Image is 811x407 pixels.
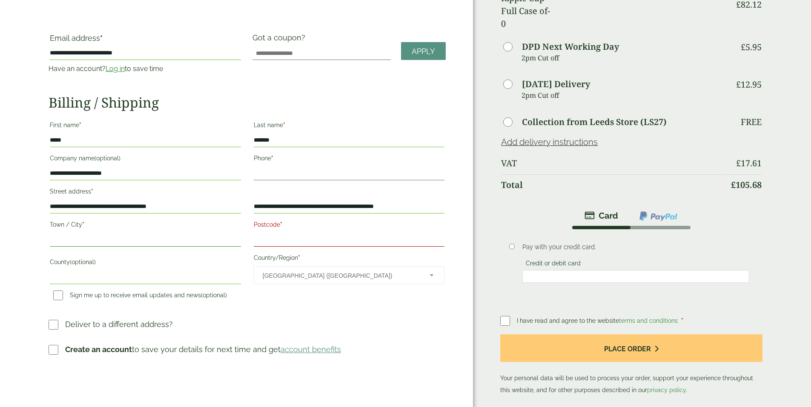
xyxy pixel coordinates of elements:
abbr: required [79,122,81,128]
p: to save your details for next time and get [65,344,341,355]
iframe: Secure card payment input frame [525,273,747,280]
span: £ [741,41,745,53]
label: Got a coupon? [252,33,309,46]
label: Town / City [50,219,241,233]
a: Apply [401,42,446,60]
p: 2pm Cut off [522,89,725,102]
label: DPD Next Working Day [522,43,619,51]
label: Last name [254,119,444,134]
label: First name [50,119,241,134]
strong: Create an account [65,345,132,354]
label: Email address [50,34,241,46]
p: Pay with your credit card. [522,242,749,252]
p: Have an account? to save time [49,64,242,74]
abbr: required [82,221,84,228]
abbr: required [280,221,282,228]
span: United Kingdom (UK) [263,267,418,285]
input: Sign me up to receive email updates and news(optional) [53,290,63,300]
span: (optional) [70,259,96,265]
img: stripe.png [585,211,618,221]
span: I have read and agree to the website [517,317,679,324]
p: Free [741,117,762,127]
a: Add delivery instructions [501,137,598,147]
abbr: required [100,34,103,43]
th: Total [501,174,725,195]
bdi: 12.95 [736,79,762,90]
label: Company name [50,152,241,167]
span: £ [736,157,741,169]
span: £ [731,179,736,191]
abbr: required [283,122,285,128]
a: privacy policy [647,387,686,393]
p: Deliver to a different address? [65,319,173,330]
label: Phone [254,152,444,167]
abbr: required [681,317,683,324]
label: Postcode [254,219,444,233]
abbr: required [298,254,300,261]
bdi: 17.61 [736,157,762,169]
bdi: 5.95 [741,41,762,53]
p: 2pm Cut off [522,51,725,64]
a: Log in [106,65,125,73]
label: Country/Region [254,252,444,266]
button: Place order [500,334,762,362]
img: ppcp-gateway.png [639,211,678,222]
bdi: 105.68 [731,179,762,191]
span: (optional) [95,155,120,162]
label: County [50,256,241,270]
abbr: required [91,188,93,195]
span: Country/Region [254,266,444,284]
label: [DATE] Delivery [522,80,590,88]
label: Credit or debit card [522,260,584,269]
span: Apply [412,47,435,56]
span: (optional) [201,292,227,299]
a: terms and conditions [619,317,678,324]
th: VAT [501,153,725,174]
label: Sign me up to receive email updates and news [50,292,230,301]
a: account benefits [281,345,341,354]
h2: Billing / Shipping [49,94,446,111]
label: Collection from Leeds Store (LS27) [522,118,667,126]
span: £ [736,79,741,90]
abbr: required [271,155,273,162]
p: Your personal data will be used to process your order, support your experience throughout this we... [500,334,762,396]
label: Street address [50,185,241,200]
